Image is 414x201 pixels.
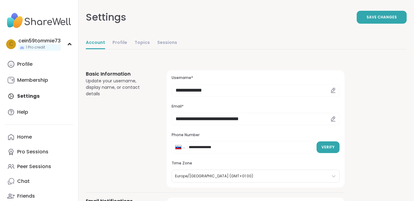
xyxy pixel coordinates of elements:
[17,134,32,140] div: Home
[17,148,48,155] div: Pro Sessions
[86,10,126,25] div: Settings
[86,70,152,78] h3: Basic Information
[5,159,73,174] a: Peer Sessions
[17,77,48,84] div: Membership
[17,178,30,185] div: Chat
[5,174,73,189] a: Chat
[172,104,340,109] h3: Email*
[321,144,335,150] span: Verify
[172,132,340,138] h3: Phone Number
[18,37,61,44] div: cein59tommie73
[17,163,51,170] div: Peer Sessions
[17,61,32,68] div: Profile
[5,144,73,159] a: Pro Sessions
[172,161,340,166] h3: Time Zone
[317,141,340,153] button: Verify
[86,78,152,97] div: Update your username, display name, or contact details
[86,37,105,49] a: Account
[157,37,177,49] a: Sessions
[135,37,150,49] a: Topics
[17,193,35,199] div: Friends
[9,40,13,48] span: c
[367,14,397,20] span: Save Changes
[26,45,45,50] span: 1 Pro credit
[357,11,407,24] button: Save Changes
[5,10,73,31] img: ShareWell Nav Logo
[5,73,73,88] a: Membership
[5,105,73,120] a: Help
[5,57,73,72] a: Profile
[17,109,28,116] div: Help
[112,37,127,49] a: Profile
[5,130,73,144] a: Home
[172,75,340,81] h3: Username*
